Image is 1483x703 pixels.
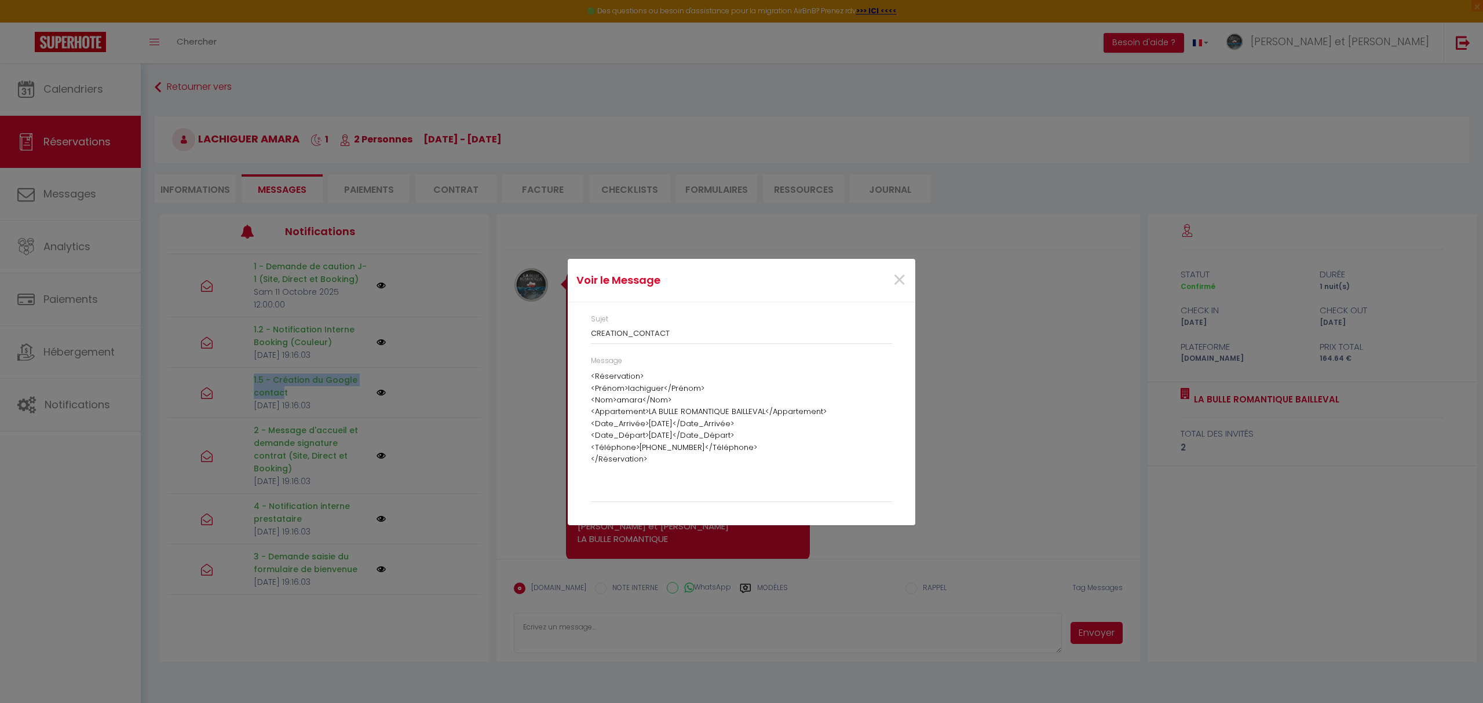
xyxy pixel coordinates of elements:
[591,371,892,382] p: <Réservation>
[591,329,892,338] h3: CREATION_CONTACT
[576,272,791,288] h4: Voir le Message
[892,268,907,293] button: Close
[591,314,608,325] label: Sujet
[591,356,622,367] label: Message
[892,263,907,298] span: ×
[591,383,892,466] p: <Prénom>lachiguer</Prénom> <Nom>amara</Nom> <Appartement>LA BULLE ROMANTIQUE BAILLEVAL</Apparteme...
